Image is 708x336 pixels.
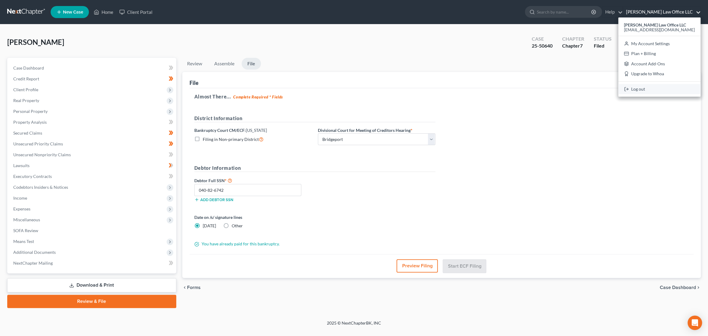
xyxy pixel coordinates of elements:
[91,7,116,17] a: Home
[7,295,176,308] a: Review & File
[13,76,39,81] span: Credit Report
[537,6,592,17] input: Search by name...
[246,128,267,133] span: [US_STATE]
[624,27,695,32] span: [EMAIL_ADDRESS][DOMAIN_NAME]
[13,217,40,222] span: Miscellaneous
[594,42,611,49] div: Filed
[13,206,30,211] span: Expenses
[13,163,30,168] span: Lawsuits
[618,69,700,79] a: Upgrade to Whoa
[562,42,584,49] div: Chapter
[13,228,38,233] span: SOFA Review
[618,39,700,49] a: My Account Settings
[13,130,42,135] span: Secured Claims
[187,285,201,290] span: Forms
[8,138,176,149] a: Unsecured Priority Claims
[13,65,44,70] span: Case Dashboard
[8,225,176,236] a: SOFA Review
[203,137,259,142] span: Filing in Non-primary District
[618,48,700,59] a: Plan + Billing
[13,250,56,255] span: Additional Documents
[13,87,38,92] span: Client Profile
[660,285,696,290] span: Case Dashboard
[660,285,701,290] a: Case Dashboard chevron_right
[13,185,68,190] span: Codebtors Insiders & Notices
[8,171,176,182] a: Executory Contracts
[396,259,438,272] button: Preview Filing
[623,7,700,17] a: [PERSON_NAME] Law Office LLC
[194,93,689,100] h5: Almost There...
[443,259,486,273] button: Start ECF Filing
[194,164,435,172] h5: Debtor Information
[602,7,622,17] a: Help
[8,149,176,160] a: Unsecured Nonpriority Claims
[194,127,267,133] label: Bankruptcy Court CM/ECF:
[194,197,233,202] button: Add debtor SSN
[8,63,176,73] a: Case Dashboard
[13,195,27,201] span: Income
[618,59,700,69] a: Account Add-Ons
[618,17,700,97] div: [PERSON_NAME] Law Office LLC
[13,239,34,244] span: Means Test
[13,120,47,125] span: Property Analysis
[191,177,315,184] label: Debtor Full SSN
[13,152,71,157] span: Unsecured Nonpriority Claims
[624,22,686,27] strong: [PERSON_NAME] Law Office LLC
[7,38,64,46] span: [PERSON_NAME]
[531,36,552,42] div: Case
[209,58,239,70] a: Assemble
[13,260,53,266] span: NextChapter Mailing
[8,73,176,84] a: Credit Report
[531,42,552,49] div: 25-50640
[8,128,176,138] a: Secured Claims
[194,184,302,196] input: XXX-XX-XXXX
[594,36,611,42] div: Status
[562,36,584,42] div: Chapter
[182,58,207,70] a: Review
[8,160,176,171] a: Lawsuits
[8,258,176,269] a: NextChapter Mailing
[8,117,176,128] a: Property Analysis
[190,79,199,86] div: File
[116,7,155,17] a: Client Portal
[233,95,283,99] strong: Complete Required * Fields
[318,127,412,133] label: Divisional Court for Meeting of Creditors Hearing
[13,98,39,103] span: Real Property
[182,320,526,331] div: 2025 © NextChapterBK, INC
[618,84,700,94] a: Log out
[7,278,176,292] a: Download & Print
[13,174,52,179] span: Executory Contracts
[63,10,83,14] span: New Case
[194,214,312,220] label: Date on /s/ signature lines
[688,316,702,330] div: Open Intercom Messenger
[242,58,261,70] a: File
[13,141,63,146] span: Unsecured Priority Claims
[194,115,435,122] h5: District Information
[191,241,438,247] div: You have already paid for this bankruptcy.
[182,285,209,290] button: chevron_left Forms
[13,109,48,114] span: Personal Property
[203,223,216,228] span: [DATE]
[232,223,243,228] span: Other
[182,285,187,290] i: chevron_left
[580,43,582,48] span: 7
[696,285,701,290] i: chevron_right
